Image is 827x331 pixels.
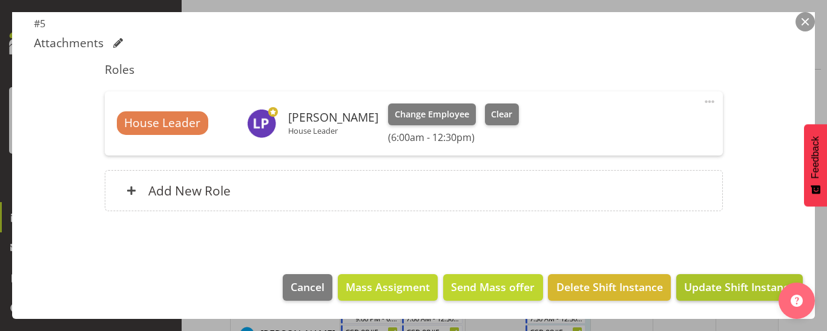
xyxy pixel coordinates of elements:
h5: Attachments [34,36,104,50]
span: Change Employee [395,108,469,121]
span: Update Shift Instance [684,279,795,295]
p: #5 [34,16,793,31]
span: Feedback [810,136,821,179]
button: Change Employee [388,103,476,125]
button: Mass Assigment [338,274,438,301]
button: Send Mass offer [443,274,542,301]
img: help-xxl-2.png [791,295,803,307]
h5: Roles [105,62,723,77]
button: Delete Shift Instance [548,274,670,301]
span: Send Mass offer [451,279,535,295]
button: Feedback - Show survey [804,124,827,206]
button: Cancel [283,274,332,301]
span: Delete Shift Instance [556,279,663,295]
button: Update Shift Instance [676,274,803,301]
button: Clear [485,103,519,125]
span: Mass Assigment [346,279,430,295]
h6: [PERSON_NAME] [288,111,378,124]
span: Clear [491,108,512,121]
img: lydia-peters9732.jpg [247,109,276,138]
span: House Leader [124,114,200,132]
p: House Leader [288,126,378,136]
h6: Add New Role [148,183,231,198]
h6: (6:00am - 12:30pm) [388,131,519,143]
span: Cancel [291,279,325,295]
